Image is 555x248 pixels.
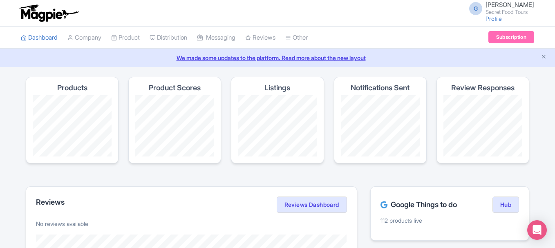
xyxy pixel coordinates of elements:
[21,27,58,49] a: Dashboard
[464,2,534,15] a: G [PERSON_NAME] Secret Food Tours
[36,219,347,228] p: No reviews available
[150,27,187,49] a: Distribution
[67,27,101,49] a: Company
[285,27,308,49] a: Other
[5,54,550,62] a: We made some updates to the platform. Read more about the new layout
[486,15,502,22] a: Profile
[469,2,482,15] span: G
[57,84,87,92] h4: Products
[486,1,534,9] span: [PERSON_NAME]
[264,84,290,92] h4: Listings
[492,197,519,213] a: Hub
[380,201,457,209] h2: Google Things to do
[197,27,235,49] a: Messaging
[488,31,534,43] a: Subscription
[351,84,410,92] h4: Notifications Sent
[451,84,515,92] h4: Review Responses
[380,216,519,225] p: 112 products live
[527,220,547,240] div: Open Intercom Messenger
[17,4,80,22] img: logo-ab69f6fb50320c5b225c76a69d11143b.png
[36,198,65,206] h2: Reviews
[149,84,201,92] h4: Product Scores
[277,197,347,213] a: Reviews Dashboard
[245,27,275,49] a: Reviews
[541,53,547,62] button: Close announcement
[111,27,140,49] a: Product
[486,9,534,15] small: Secret Food Tours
